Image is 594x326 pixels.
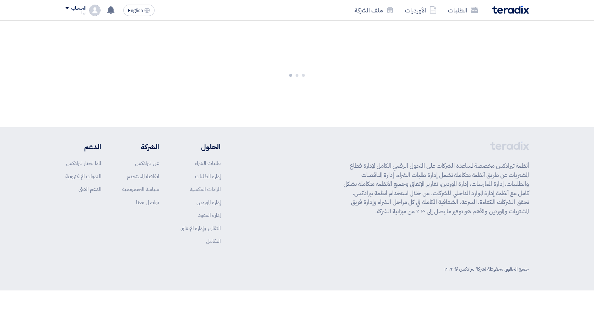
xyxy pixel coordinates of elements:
img: profile_test.png [89,5,101,16]
a: التكامل [206,237,221,245]
a: الأوردرات [399,2,442,18]
li: الحلول [180,141,221,152]
img: Teradix logo [492,6,529,14]
a: تواصل معنا [136,198,159,206]
div: نورا [65,11,86,15]
button: English [123,5,155,16]
a: لماذا تختار تيرادكس [66,159,101,167]
a: ملف الشركة [349,2,399,18]
li: الشركة [122,141,159,152]
a: الندوات الإلكترونية [65,172,101,180]
div: الحساب [71,5,86,11]
a: طلبات الشراء [195,159,221,167]
a: إدارة الموردين [196,198,221,206]
a: الطلبات [442,2,484,18]
a: اتفاقية المستخدم [127,172,159,180]
a: الدعم الفني [79,185,101,193]
p: أنظمة تيرادكس مخصصة لمساعدة الشركات على التحول الرقمي الكامل لإدارة قطاع المشتريات عن طريق أنظمة ... [344,161,529,216]
a: إدارة الطلبات [195,172,221,180]
a: عن تيرادكس [135,159,159,167]
a: المزادات العكسية [190,185,221,193]
a: سياسة الخصوصية [122,185,159,193]
a: إدارة العقود [198,211,221,219]
li: الدعم [65,141,101,152]
a: التقارير وإدارة الإنفاق [180,224,221,232]
div: جميع الحقوق محفوظة لشركة تيرادكس © ٢٠٢٢ [444,265,529,273]
span: English [128,8,143,13]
